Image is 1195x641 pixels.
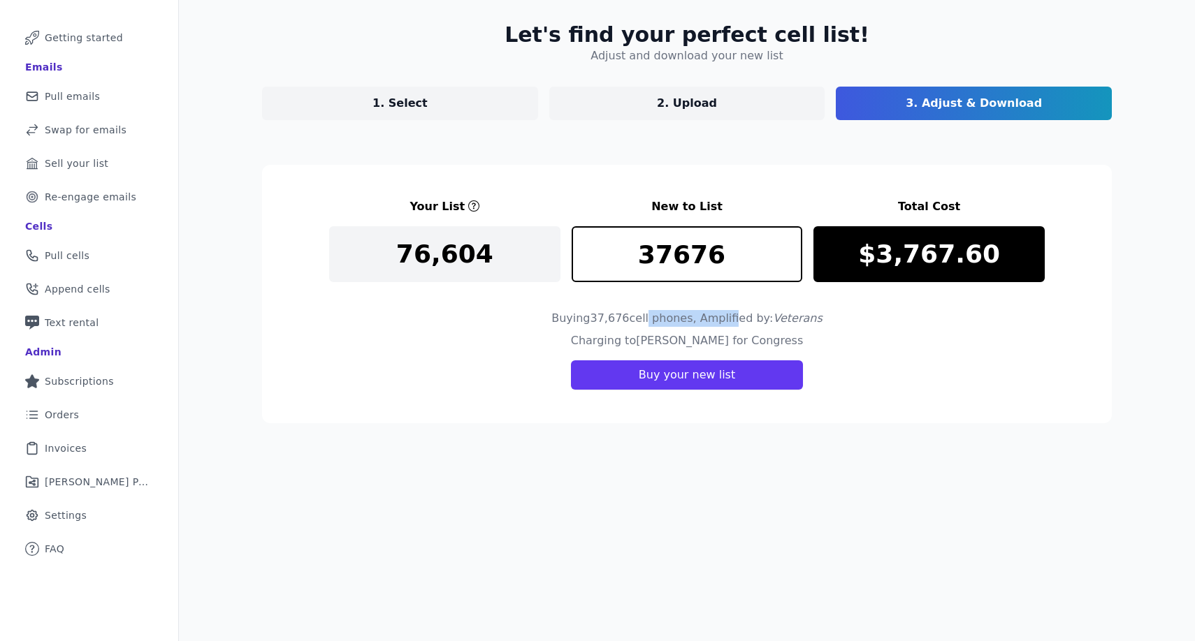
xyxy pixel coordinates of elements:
[45,508,87,522] span: Settings
[45,441,87,455] span: Invoices
[45,123,126,137] span: Swap for emails
[25,345,61,359] div: Admin
[11,274,167,304] a: Append cells
[396,240,493,268] p: 76,604
[11,240,167,271] a: Pull cells
[45,374,114,388] span: Subscriptions
[11,366,167,397] a: Subscriptions
[25,219,52,233] div: Cells
[45,282,110,296] span: Append cells
[11,533,167,564] a: FAQ
[372,95,428,112] p: 1. Select
[591,47,783,64] h4: Adjust and download your new list
[11,433,167,464] a: Invoices
[45,316,99,330] span: Text rental
[25,60,63,74] div: Emails
[571,360,803,390] button: Buy your new list
[571,332,804,349] h4: Charging to [PERSON_NAME] for Congress
[11,115,167,145] a: Swap for emails
[813,198,1045,215] h3: Total Cost
[45,542,64,556] span: FAQ
[572,198,803,215] h3: New to List
[906,95,1042,112] p: 3. Adjust & Download
[549,87,825,120] a: 2. Upload
[11,22,167,53] a: Getting started
[693,311,823,325] span: , Amplified by:
[11,307,167,338] a: Text rental
[836,87,1112,120] a: 3. Adjust & Download
[45,249,89,263] span: Pull cells
[11,148,167,179] a: Sell your list
[45,475,150,489] span: [PERSON_NAME] Performance
[45,156,108,170] span: Sell your list
[858,240,1000,268] p: $3,767.60
[45,31,123,45] span: Getting started
[11,81,167,112] a: Pull emails
[262,87,538,120] a: 1. Select
[45,408,79,422] span: Orders
[505,22,869,47] h2: Let's find your perfect cell list!
[773,311,823,325] span: Veterans
[551,310,823,327] h4: Buying 37,676 cell phones
[657,95,717,112] p: 2. Upload
[45,89,100,103] span: Pull emails
[11,500,167,531] a: Settings
[410,198,465,215] h3: Your List
[11,466,167,497] a: [PERSON_NAME] Performance
[11,182,167,212] a: Re-engage emails
[11,399,167,430] a: Orders
[45,190,136,204] span: Re-engage emails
